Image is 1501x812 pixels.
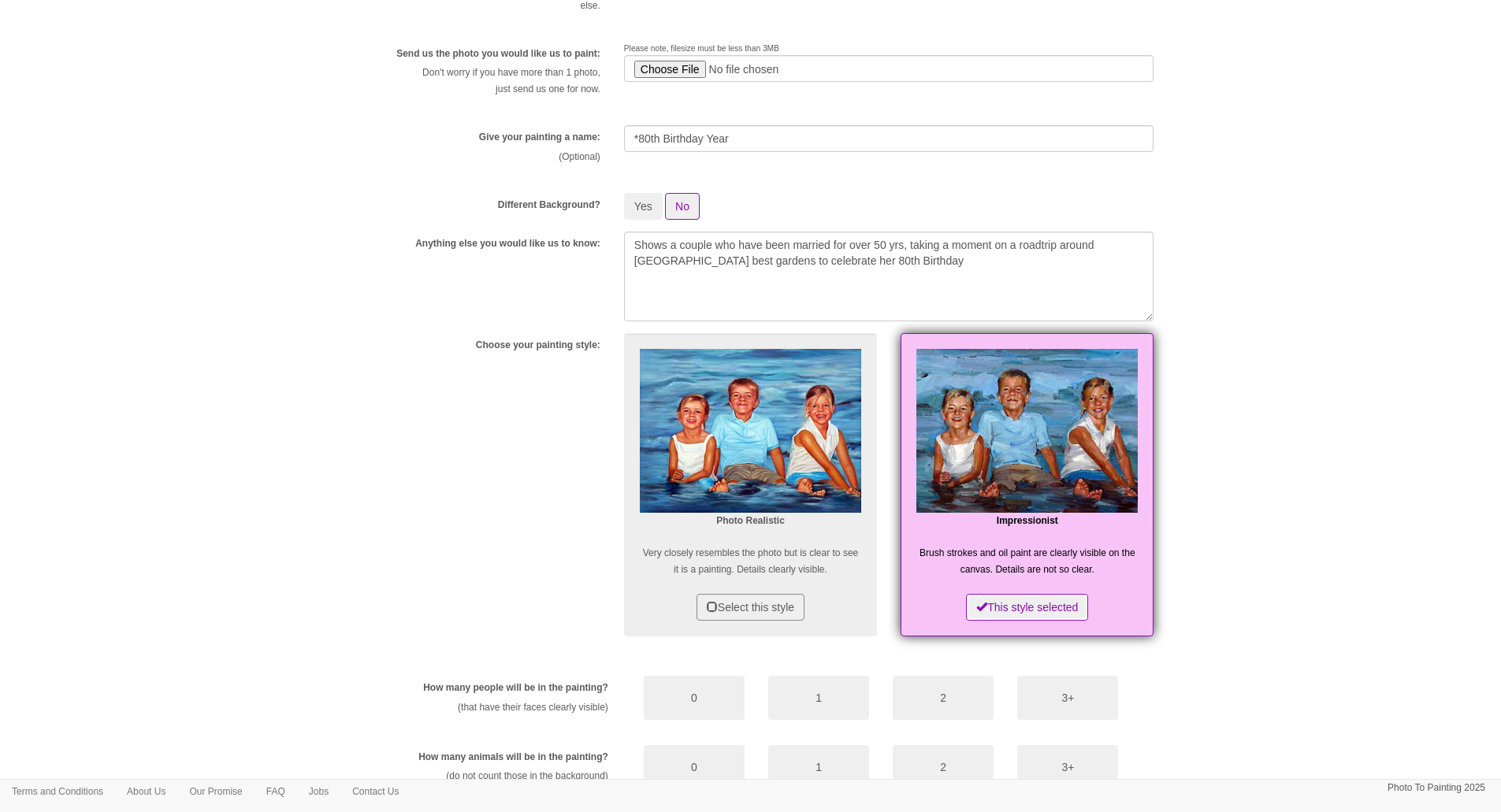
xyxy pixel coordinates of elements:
label: Different Background? [498,198,600,212]
button: Select this style [697,594,804,621]
label: Give your painting a name: [479,131,600,144]
button: 0 [644,745,745,789]
label: How many people will be in the painting? [423,681,608,695]
p: (Optional) [347,149,600,165]
span: Please note, filesize must be less than 3MB [624,44,779,53]
p: Brush strokes and oil paint are clearly visible on the canvas. Details are not so clear. [916,545,1138,578]
button: 0 [644,676,745,720]
button: No [665,193,700,220]
p: Don't worry if you have more than 1 photo, just send us one for now. [347,65,600,98]
p: (that have their faces clearly visible) [371,699,608,716]
button: 1 [768,676,869,720]
label: How many animals will be in the painting? [418,751,608,764]
button: 3+ [1017,745,1118,789]
button: Yes [624,193,663,220]
p: Photo To Painting 2025 [1388,780,1485,796]
label: Send us the photo you would like us to paint: [396,47,600,61]
p: (do not count those in the background) [371,768,608,784]
img: Impressionist [916,349,1138,514]
button: This style selected [966,594,1088,621]
a: FAQ [255,780,297,803]
button: 2 [893,745,994,789]
label: Choose your painting style: [476,339,600,352]
a: About Us [115,780,177,803]
a: Jobs [297,780,340,803]
p: Very closely resembles the photo but is clear to see it is a painting. Details clearly visible. [640,545,861,578]
label: Anything else you would like us to know: [415,237,600,250]
p: Photo Realistic [640,513,861,529]
p: Impressionist [916,513,1138,529]
img: Realism [640,349,861,514]
button: 2 [893,676,994,720]
a: Our Promise [177,780,254,803]
a: Contact Us [340,780,411,803]
button: 3+ [1017,676,1118,720]
button: 1 [768,745,869,789]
